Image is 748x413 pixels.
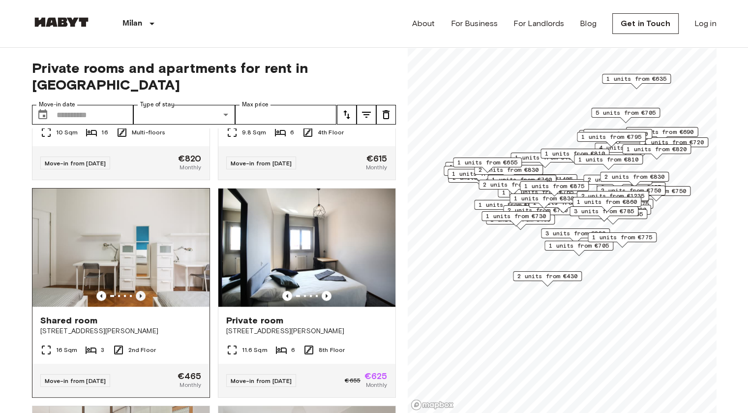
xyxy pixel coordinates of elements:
span: 1 units from €830 [514,194,574,203]
span: Private rooms and apartments for rent in [GEOGRAPHIC_DATA] [32,60,396,93]
button: tune [337,105,357,125]
span: Move-in from [DATE] [231,377,292,384]
span: Monthly [180,163,201,172]
div: Map marker [509,193,578,209]
span: Multi-floors [132,128,166,137]
button: Previous image [322,291,331,301]
span: Shared room [40,315,98,326]
button: Previous image [96,291,106,301]
a: About [412,18,435,30]
div: Map marker [622,144,691,159]
a: Blog [580,18,597,30]
span: €625 [364,372,388,381]
span: Move-in from [DATE] [45,159,106,167]
a: Mapbox logo [411,399,454,411]
span: 1 units from €695 [452,169,512,178]
div: Map marker [583,175,652,190]
a: Get in Touch [612,13,679,34]
div: Map marker [572,197,641,212]
a: Log in [694,18,717,30]
div: Map marker [487,175,556,190]
span: 1 units from €810 [545,149,605,158]
div: Map marker [626,127,698,142]
span: €615 [366,154,388,163]
label: Type of stay [140,100,175,109]
div: Map marker [481,211,550,226]
p: Milan [122,18,143,30]
div: Map marker [578,209,647,224]
span: [STREET_ADDRESS][PERSON_NAME] [226,326,388,336]
span: 1 units from €760 [492,175,552,184]
div: Map marker [510,153,579,168]
span: €655 [345,376,360,385]
span: 2 units from €810 [520,180,580,189]
span: 1 units from €860 [577,197,637,206]
span: €820 [178,154,202,163]
span: 1 units from €810 [578,155,638,164]
div: Map marker [583,129,652,144]
span: 1 units from €720 [644,138,704,147]
span: 10 Sqm [56,128,78,137]
button: tune [376,105,396,125]
span: Monthly [365,381,387,389]
span: 1 units from €775 [592,233,652,242]
div: Map marker [622,186,690,201]
span: €465 [178,372,202,381]
div: Map marker [600,172,669,187]
div: Map marker [479,180,547,195]
span: 2 units from €830 [479,165,539,174]
span: 1 units from €695 [479,200,539,209]
span: 1 units from €635 [606,74,666,83]
div: Map marker [576,191,649,206]
span: 7 units from €765 [583,210,643,219]
span: 2 units from €685 [483,180,543,189]
span: 6 [290,128,294,137]
span: 11.6 Sqm [242,346,268,354]
div: Map marker [577,132,646,147]
a: For Business [450,18,498,30]
span: 2 units from €1235 [581,191,644,200]
div: Map marker [474,200,543,215]
span: 1 units from €875 [524,182,584,191]
span: 6 [291,346,295,354]
div: Map marker [578,205,651,220]
div: Map marker [579,130,648,145]
span: 2 units from €625 [448,166,508,175]
span: 2 units from €1405 [509,175,572,184]
span: Move-in from [DATE] [45,377,106,384]
span: 12 units from €690 [630,127,693,136]
span: 1 units from €695 [449,162,509,171]
a: For Landlords [513,18,564,30]
button: tune [357,105,376,125]
span: 4th Floor [318,128,344,137]
div: Map marker [584,199,653,214]
span: 16 Sqm [56,346,78,354]
span: Monthly [180,381,201,389]
span: 2 units from €785 [588,175,648,184]
div: Map marker [453,158,522,173]
span: 2 units from €430 [517,272,577,281]
span: Private room [226,315,284,326]
span: 1 units from €820 [627,145,687,154]
span: 1 units from €720 [588,129,648,138]
div: Map marker [540,149,609,164]
span: 16 [101,128,108,137]
div: Map marker [574,155,643,170]
label: Max price [242,100,269,109]
span: 2 units from €730 [508,206,568,215]
a: Marketing picture of unit IT-14-019-003-02HPrevious imagePrevious imageShared room[STREET_ADDRESS... [32,188,210,398]
img: Habyt [32,17,91,27]
div: Map marker [513,271,582,286]
label: Move-in date [39,100,75,109]
div: Map marker [569,206,638,222]
div: Map marker [503,205,572,221]
span: 1 units from €655 [457,158,517,167]
div: Map marker [498,188,567,203]
span: 2 units from €750 [626,187,686,195]
span: 4 units from €735 [599,143,659,152]
div: Map marker [520,181,589,196]
a: Marketing picture of unit IT-14-105-001-001Previous imagePrevious imagePrivate room[STREET_ADDRES... [218,188,396,398]
div: Map marker [602,74,671,89]
button: Previous image [282,291,292,301]
span: Monthly [365,163,387,172]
